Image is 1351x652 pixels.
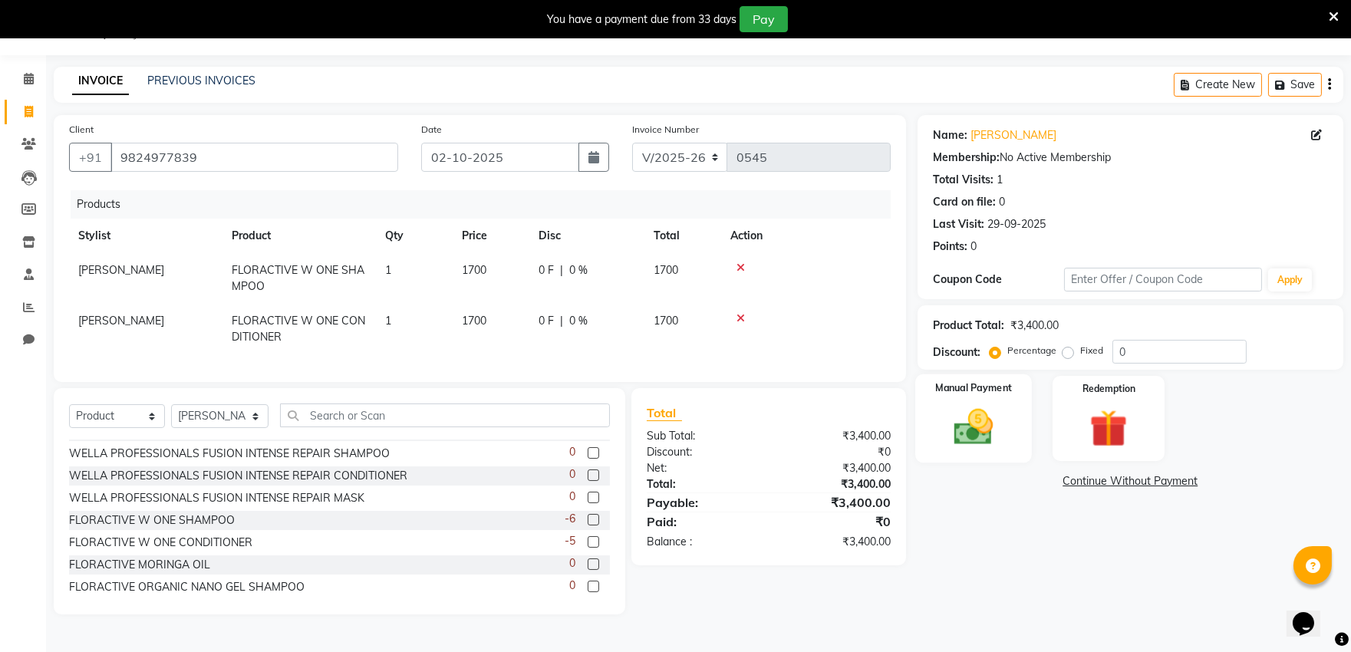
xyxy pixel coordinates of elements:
[769,534,902,550] div: ₹3,400.00
[69,143,112,172] button: +91
[110,143,398,172] input: Search by Name/Mobile/Email/Code
[69,579,305,595] div: FLORACTIVE ORGANIC NANO GEL SHAMPOO
[933,172,993,188] div: Total Visits:
[933,344,980,361] div: Discount:
[933,272,1065,288] div: Coupon Code
[921,473,1340,489] a: Continue Without Payment
[987,216,1046,232] div: 29-09-2025
[769,476,902,492] div: ₹3,400.00
[740,6,788,32] button: Pay
[644,219,721,253] th: Total
[569,313,588,329] span: 0 %
[72,68,129,95] a: INVOICE
[1010,318,1059,334] div: ₹3,400.00
[547,12,736,28] div: You have a payment due from 33 days
[78,314,164,328] span: [PERSON_NAME]
[933,127,967,143] div: Name:
[941,404,1005,449] img: _cash.svg
[654,314,678,328] span: 1700
[69,123,94,137] label: Client
[1007,344,1056,357] label: Percentage
[635,476,769,492] div: Total:
[421,123,442,137] label: Date
[769,512,902,531] div: ₹0
[69,512,235,529] div: FLORACTIVE W ONE SHAMPOO
[222,219,376,253] th: Product
[462,314,486,328] span: 1700
[232,263,364,293] span: FLORACTIVE W ONE SHAMPOO
[635,512,769,531] div: Paid:
[769,428,902,444] div: ₹3,400.00
[69,535,252,551] div: FLORACTIVE W ONE CONDITIONER
[560,313,563,329] span: |
[147,74,255,87] a: PREVIOUS INVOICES
[1268,73,1322,97] button: Save
[647,405,682,421] span: Total
[1064,268,1262,291] input: Enter Offer / Coupon Code
[933,150,1328,166] div: No Active Membership
[635,444,769,460] div: Discount:
[933,318,1004,334] div: Product Total:
[1078,405,1139,452] img: _gift.svg
[635,493,769,512] div: Payable:
[769,460,902,476] div: ₹3,400.00
[933,194,996,210] div: Card on file:
[721,219,891,253] th: Action
[69,557,210,573] div: FLORACTIVE MORINGA OIL
[632,123,699,137] label: Invoice Number
[565,511,575,527] span: -6
[1080,344,1103,357] label: Fixed
[69,490,364,506] div: WELLA PROFESSIONALS FUSION INTENSE REPAIR MASK
[560,262,563,278] span: |
[1082,382,1135,396] label: Redemption
[232,314,365,344] span: FLORACTIVE W ONE CONDITIONER
[565,533,575,549] span: -5
[970,127,1056,143] a: [PERSON_NAME]
[539,313,554,329] span: 0 F
[933,150,1000,166] div: Membership:
[453,219,529,253] th: Price
[933,216,984,232] div: Last Visit:
[997,172,1003,188] div: 1
[385,263,391,277] span: 1
[71,190,902,219] div: Products
[769,493,902,512] div: ₹3,400.00
[78,263,164,277] span: [PERSON_NAME]
[569,555,575,571] span: 0
[1287,591,1336,637] iframe: chat widget
[569,466,575,482] span: 0
[635,460,769,476] div: Net:
[635,428,769,444] div: Sub Total:
[569,444,575,460] span: 0
[539,262,554,278] span: 0 F
[1268,268,1312,291] button: Apply
[933,239,967,255] div: Points:
[280,403,610,427] input: Search or Scan
[769,444,902,460] div: ₹0
[376,219,453,253] th: Qty
[970,239,977,255] div: 0
[69,219,222,253] th: Stylist
[569,578,575,594] span: 0
[569,489,575,505] span: 0
[69,446,390,462] div: WELLA PROFESSIONALS FUSION INTENSE REPAIR SHAMPOO
[654,263,678,277] span: 1700
[69,468,407,484] div: WELLA PROFESSIONALS FUSION INTENSE REPAIR CONDITIONER
[1174,73,1262,97] button: Create New
[462,263,486,277] span: 1700
[935,380,1012,395] label: Manual Payment
[999,194,1005,210] div: 0
[569,262,588,278] span: 0 %
[635,534,769,550] div: Balance :
[529,219,644,253] th: Disc
[385,314,391,328] span: 1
